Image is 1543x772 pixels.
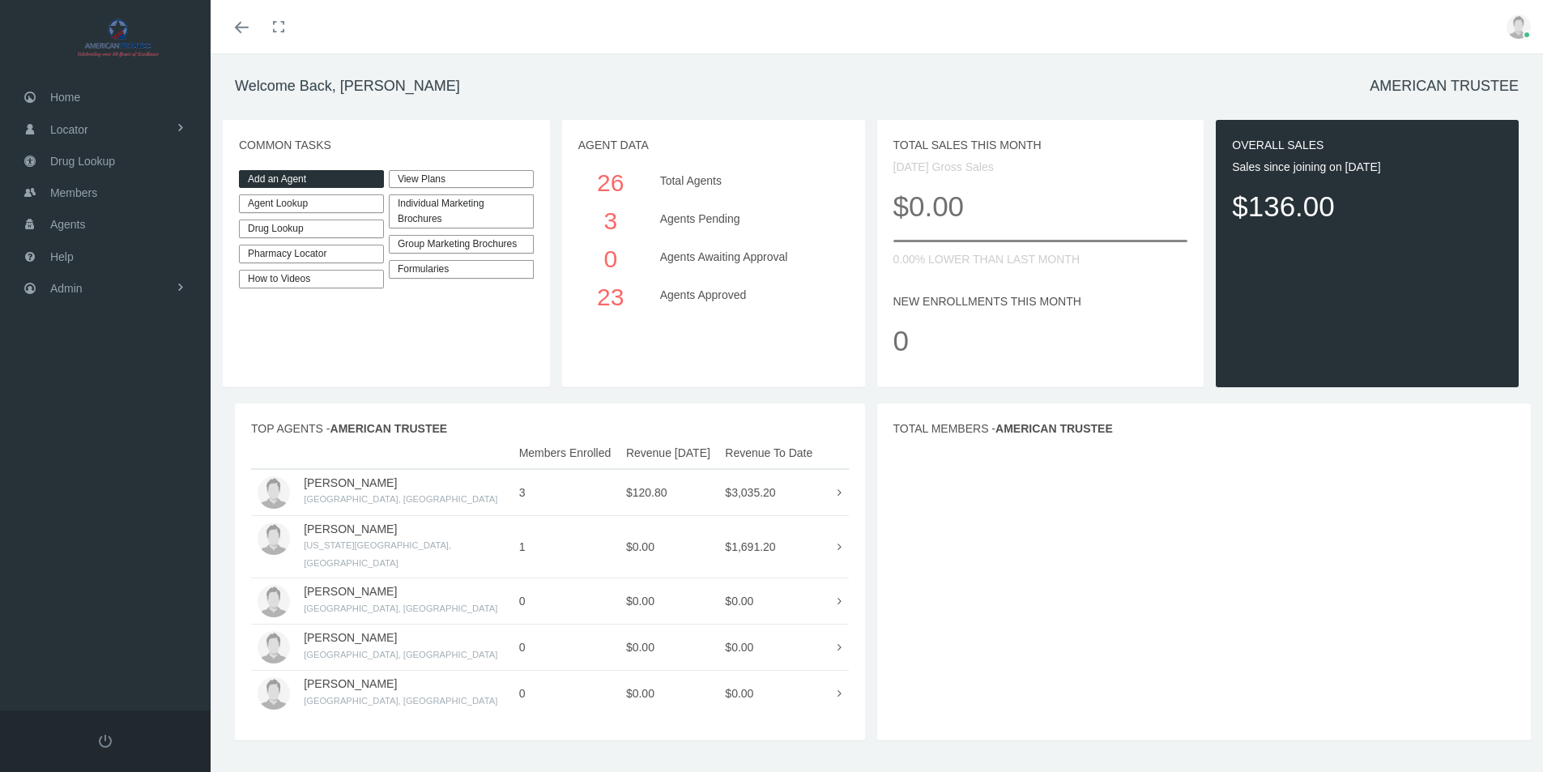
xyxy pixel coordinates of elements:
[304,677,397,690] a: [PERSON_NAME]
[304,494,497,504] small: [GEOGRAPHIC_DATA], [GEOGRAPHIC_DATA]
[513,578,620,625] td: 0
[513,671,620,717] td: 0
[586,164,636,202] div: 26
[513,625,620,671] td: 0
[718,578,821,625] td: $0.00
[513,437,620,469] th: Members Enrolled
[239,136,534,154] p: COMMON TASKS
[718,437,821,469] th: Revenue To Date
[304,522,397,535] a: [PERSON_NAME]
[513,469,620,516] td: 3
[50,273,83,304] span: Admin
[620,625,718,671] td: $0.00
[50,177,97,208] span: Members
[50,209,86,240] span: Agents
[389,194,534,228] div: Individual Marketing Brochures
[239,194,384,213] a: Agent Lookup
[50,146,115,177] span: Drug Lookup
[258,631,290,663] img: user-placeholder.jpg
[718,469,821,516] td: $3,035.20
[513,515,620,578] td: 1
[304,650,497,659] small: [GEOGRAPHIC_DATA], [GEOGRAPHIC_DATA]
[258,585,290,617] img: user-placeholder.jpg
[648,202,845,240] div: Agents Pending
[586,202,636,240] div: 3
[304,476,397,489] a: [PERSON_NAME]
[718,625,821,671] td: $0.00
[620,671,718,717] td: $0.00
[578,136,849,154] p: AGENT DATA
[893,420,1515,437] p: TOTAL MEMBERS -
[258,522,290,555] img: user-placeholder.jpg
[389,170,534,189] a: View Plans
[239,245,384,263] a: Pharmacy Locator
[239,170,384,189] a: Add an Agent
[304,540,451,568] small: [US_STATE][GEOGRAPHIC_DATA], [GEOGRAPHIC_DATA]
[239,220,384,238] a: Drug Lookup
[258,677,290,710] img: user-placeholder.jpg
[1232,160,1380,173] span: Sales since joining on [DATE]
[1507,15,1531,39] img: user-placeholder.jpg
[50,114,88,145] span: Locator
[258,476,290,509] img: user-placeholder.jpg
[586,240,636,278] div: 0
[893,136,1188,154] p: TOTAL SALES THIS MONTH
[893,253,1081,266] span: 0.00% LOWER THAN LAST MONTH
[304,585,397,598] a: [PERSON_NAME]
[389,260,534,279] div: Formularies
[389,235,534,254] div: Group Marketing Brochures
[995,422,1113,435] span: AMERICAN TRUSTEE
[620,578,718,625] td: $0.00
[648,164,845,202] div: Total Agents
[648,278,845,316] div: Agents Approved
[1232,136,1503,154] p: OVERALL SALES
[50,82,80,113] span: Home
[718,671,821,717] td: $0.00
[893,292,1188,310] p: NEW ENROLLMENTS THIS MONTH
[304,631,397,644] a: [PERSON_NAME]
[893,160,994,173] span: [DATE] Gross Sales
[50,241,74,272] span: Help
[893,184,1188,228] p: $0.00
[1232,184,1503,228] p: $136.00
[21,18,215,58] img: AMERICAN TRUSTEE
[893,318,1188,363] p: 0
[620,515,718,578] td: $0.00
[620,437,718,469] th: Revenue [DATE]
[304,696,497,706] small: [GEOGRAPHIC_DATA], [GEOGRAPHIC_DATA]
[304,604,497,613] small: [GEOGRAPHIC_DATA], [GEOGRAPHIC_DATA]
[648,240,845,278] div: Agents Awaiting Approval
[239,270,384,288] a: How to Videos
[620,469,718,516] td: $120.80
[235,78,460,96] h1: Welcome Back, [PERSON_NAME]
[1370,78,1519,96] h1: AMERICAN TRUSTEE
[586,278,636,316] div: 23
[330,422,448,435] span: AMERICAN TRUSTEE
[251,422,447,435] span: TOP AGENTS -
[718,515,821,578] td: $1,691.20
